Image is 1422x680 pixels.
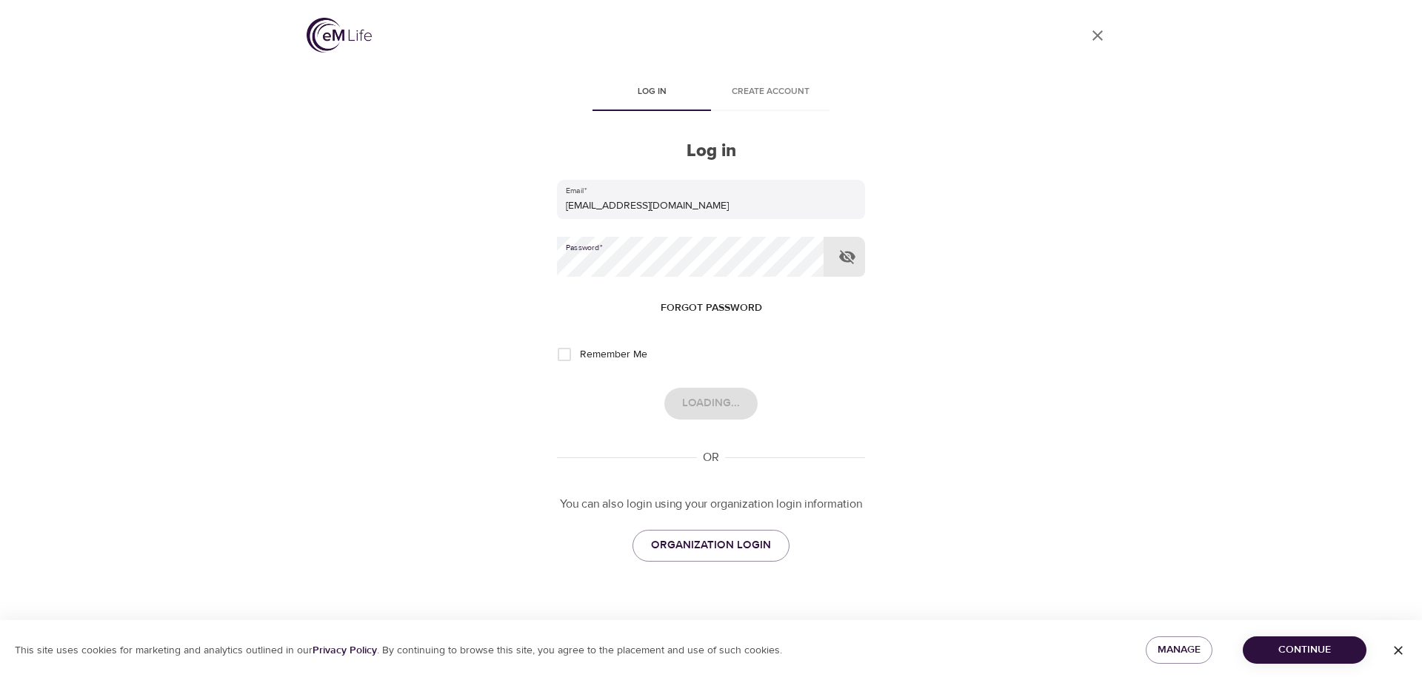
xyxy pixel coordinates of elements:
span: Create account [720,84,821,100]
p: You can also login using your organization login information [557,496,865,513]
div: OR [697,449,725,466]
button: Continue [1243,636,1366,664]
img: logo [307,18,372,53]
span: Log in [601,84,702,100]
button: Forgot password [655,294,768,322]
span: ORGANIZATION LOGIN [651,536,771,555]
div: disabled tabs example [557,75,865,111]
span: Continue [1255,641,1355,659]
span: Manage [1158,641,1201,659]
a: close [1080,18,1115,53]
span: Forgot password [661,299,762,317]
h2: Log in [557,141,865,162]
a: ORGANIZATION LOGIN [632,530,790,561]
button: Manage [1146,636,1212,664]
a: Privacy Policy [313,644,377,657]
span: Remember Me [580,347,647,363]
